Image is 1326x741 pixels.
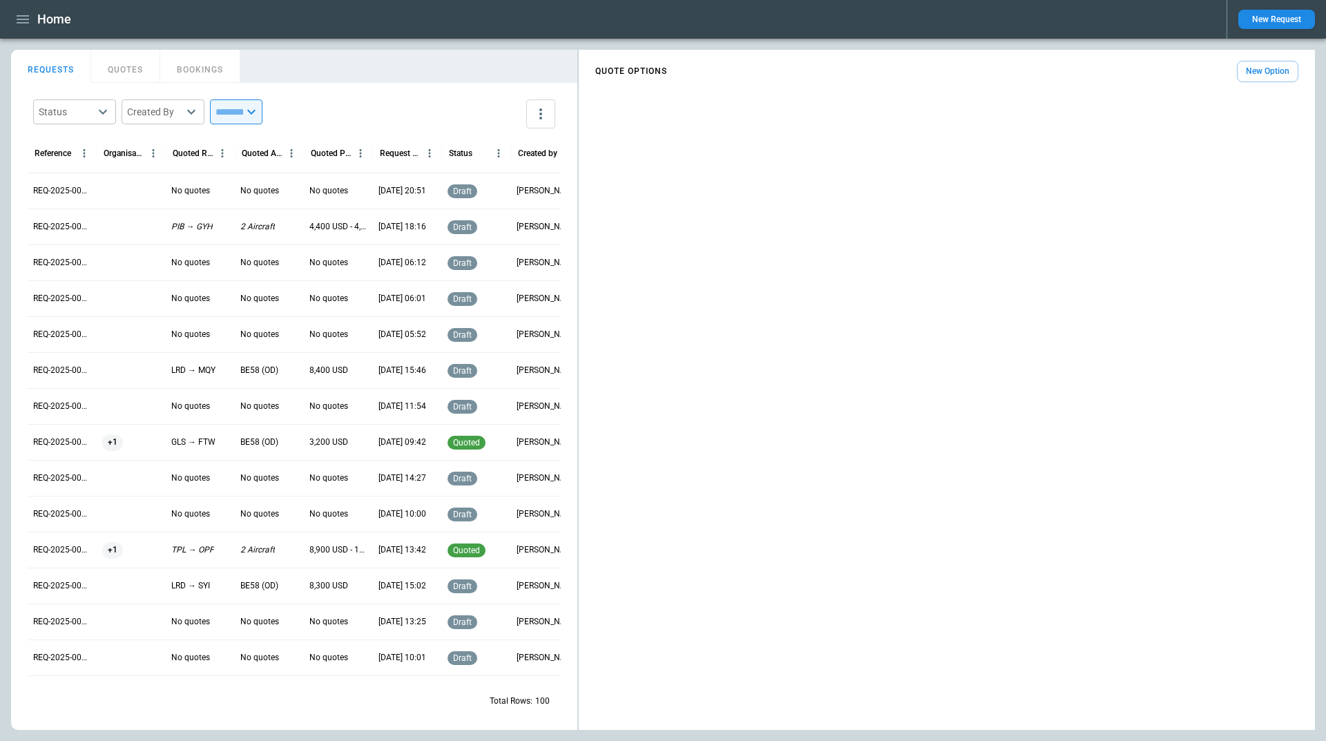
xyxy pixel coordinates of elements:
[579,55,1315,88] div: scrollable content
[309,401,348,412] p: No quotes
[75,144,93,162] button: Reference column menu
[517,221,575,233] p: Ben Gundermann
[517,580,575,592] p: Allen Maki
[378,616,426,628] p: 09/03/2025 13:25
[517,365,575,376] p: Allen Maki
[378,293,426,305] p: 09/12/2025 06:01
[517,401,575,412] p: George O'Bryan
[33,508,91,520] p: REQ-2025-000269
[309,329,348,340] p: No quotes
[311,148,352,158] div: Quoted Price
[449,148,472,158] div: Status
[378,436,426,448] p: 09/11/2025 09:42
[1237,61,1298,82] button: New Option
[171,401,210,412] p: No quotes
[33,580,91,592] p: REQ-2025-000267
[171,616,210,628] p: No quotes
[240,365,278,376] p: BE58 (OD)
[517,508,575,520] p: Ben Gundermann
[102,532,123,568] span: +1
[35,148,71,158] div: Reference
[33,185,91,197] p: REQ-2025-000278
[490,695,532,707] p: Total Rows:
[33,257,91,269] p: REQ-2025-000276
[517,652,575,664] p: George O'Bryan
[309,652,348,664] p: No quotes
[39,105,94,119] div: Status
[171,329,210,340] p: No quotes
[171,580,210,592] p: LRD → SYI
[517,257,575,269] p: Cady Howell
[33,544,91,556] p: REQ-2025-000268
[517,616,575,628] p: George O'Bryan
[378,221,426,233] p: 09/12/2025 18:16
[240,616,279,628] p: No quotes
[309,185,348,197] p: No quotes
[171,436,215,448] p: GLS → FTW
[33,616,91,628] p: REQ-2025-000266
[144,144,162,162] button: Organisation column menu
[242,148,282,158] div: Quoted Aircraft
[309,544,367,556] p: 8,900 USD - 10,200 USD
[378,544,426,556] p: 09/04/2025 13:42
[380,148,421,158] div: Request Created At (UTC-05:00)
[450,402,474,412] span: draft
[595,68,667,75] h4: QUOTE OPTIONS
[352,144,369,162] button: Quoted Price column menu
[33,652,91,664] p: REQ-2025-000265
[33,221,91,233] p: REQ-2025-000277
[450,653,474,663] span: draft
[33,293,91,305] p: REQ-2025-000275
[517,185,575,197] p: Ben Gundermann
[33,365,91,376] p: REQ-2025-000273
[309,580,348,592] p: 8,300 USD
[240,652,279,664] p: No quotes
[160,50,240,83] button: BOOKINGS
[309,436,348,448] p: 3,200 USD
[450,581,474,591] span: draft
[240,185,279,197] p: No quotes
[102,425,123,460] span: +1
[450,438,483,448] span: quoted
[526,99,555,128] button: more
[171,652,210,664] p: No quotes
[309,293,348,305] p: No quotes
[450,617,474,627] span: draft
[517,544,575,556] p: Ben Gundermann
[127,105,182,119] div: Created By
[309,472,348,484] p: No quotes
[240,257,279,269] p: No quotes
[171,365,215,376] p: LRD → MQY
[37,11,71,28] h1: Home
[171,293,210,305] p: No quotes
[33,329,91,340] p: REQ-2025-000274
[517,293,575,305] p: Cady Howell
[378,329,426,340] p: 09/12/2025 05:52
[559,144,577,162] button: Created by column menu
[518,148,557,158] div: Created by
[240,221,275,233] p: 2 Aircraft
[378,365,426,376] p: 09/11/2025 15:46
[450,258,474,268] span: draft
[450,474,474,483] span: draft
[309,221,367,233] p: 4,400 USD - 4,500 USD
[378,580,426,592] p: 09/03/2025 15:02
[450,366,474,376] span: draft
[450,546,483,555] span: quoted
[378,401,426,412] p: 09/11/2025 11:54
[171,472,210,484] p: No quotes
[535,695,550,707] p: 100
[11,50,91,83] button: REQUESTS
[91,50,160,83] button: QUOTES
[33,436,91,448] p: REQ-2025-000271
[450,222,474,232] span: draft
[240,401,279,412] p: No quotes
[517,472,575,484] p: Ben Gundermann
[378,508,426,520] p: 09/05/2025 10:00
[240,580,278,592] p: BE58 (OD)
[240,508,279,520] p: No quotes
[450,294,474,304] span: draft
[171,257,210,269] p: No quotes
[490,144,508,162] button: Status column menu
[450,330,474,340] span: draft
